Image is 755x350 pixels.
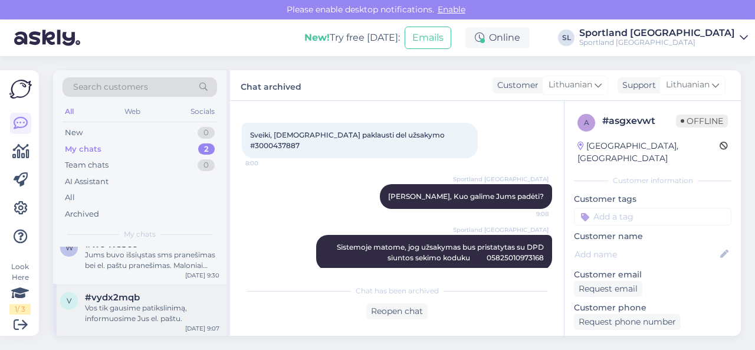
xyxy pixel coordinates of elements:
[579,38,735,47] div: Sportland [GEOGRAPHIC_DATA]
[65,159,109,171] div: Team chats
[579,28,735,38] div: Sportland [GEOGRAPHIC_DATA]
[73,81,148,93] span: Search customers
[356,286,439,296] span: Chat has been archived
[65,143,101,155] div: My chats
[85,303,219,324] div: Vos tik gausime patikslinimą, informuosime Jus el. paštu.
[577,140,720,165] div: [GEOGRAPHIC_DATA], [GEOGRAPHIC_DATA]
[85,250,219,271] div: Jums buvo išsiųstas sms pranešimas bei el. paštu pranešimas. Maloniai prašome patikslinkite, ar g...
[618,79,656,91] div: Support
[65,192,75,204] div: All
[304,31,400,45] div: Try free [DATE]:
[85,292,140,303] span: #vydx2mqb
[575,248,718,261] input: Add name
[453,225,549,234] span: Sportland [GEOGRAPHIC_DATA]
[504,210,549,218] span: 9:08
[9,261,31,315] div: Look Here
[9,304,31,315] div: 1 / 3
[250,130,447,150] span: Sveiki, [DEMOGRAPHIC_DATA] paklausti del užsakymo #3000437887
[241,77,301,93] label: Chat archived
[574,335,731,347] p: Visited pages
[65,243,73,252] span: w
[67,296,71,305] span: v
[124,229,156,240] span: My chats
[465,27,530,48] div: Online
[574,281,642,297] div: Request email
[304,32,330,43] b: New!
[558,30,575,46] div: SL
[602,114,676,128] div: # asgxevwt
[676,115,728,127] span: Offline
[574,175,731,186] div: Customer information
[185,324,219,333] div: [DATE] 9:07
[65,127,83,139] div: New
[9,80,32,99] img: Askly Logo
[245,159,290,168] span: 8:00
[453,175,549,184] span: Sportland [GEOGRAPHIC_DATA]
[405,27,451,49] button: Emails
[579,28,748,47] a: Sportland [GEOGRAPHIC_DATA]Sportland [GEOGRAPHIC_DATA]
[198,159,215,171] div: 0
[122,104,143,119] div: Web
[65,208,99,220] div: Archived
[574,302,731,314] p: Customer phone
[574,208,731,225] input: Add a tag
[574,314,681,330] div: Request phone number
[574,193,731,205] p: Customer tags
[337,243,546,262] span: Sistemoje matome, jog užsakymas bus pristatytas su DPD siuntos sekimo koduku 05825010973168
[388,192,544,201] span: [PERSON_NAME], Kuo galime Jums padėti?
[666,78,710,91] span: Lithuanian
[198,143,215,155] div: 2
[493,79,539,91] div: Customer
[198,127,215,139] div: 0
[63,104,76,119] div: All
[65,176,109,188] div: AI Assistant
[366,303,428,319] div: Reopen chat
[574,269,731,281] p: Customer email
[188,104,217,119] div: Socials
[584,118,589,127] span: a
[434,4,469,15] span: Enable
[185,271,219,280] div: [DATE] 9:30
[549,78,592,91] span: Lithuanian
[574,230,731,243] p: Customer name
